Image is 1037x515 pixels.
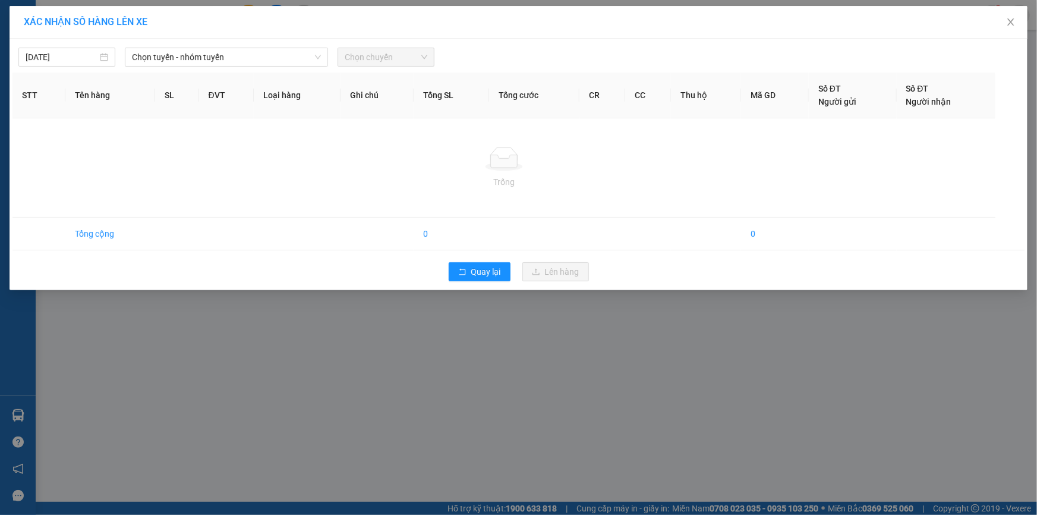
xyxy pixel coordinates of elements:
[741,218,809,250] td: 0
[5,5,65,65] img: logo.jpg
[5,41,226,71] li: 02523854854,0913854573, 0913854356
[579,73,625,118] th: CR
[68,43,78,53] span: phone
[12,73,65,118] th: STT
[68,29,78,38] span: environment
[345,48,427,66] span: Chọn chuyến
[522,262,589,281] button: uploadLên hàng
[68,8,168,23] b: [PERSON_NAME]
[5,89,120,108] b: GỬI : 109 QL 13
[818,97,856,106] span: Người gửi
[458,268,467,277] span: rollback
[22,175,986,189] div: Trống
[449,262,510,281] button: rollbackQuay lại
[341,73,414,118] th: Ghi chú
[625,73,671,118] th: CC
[414,218,490,250] td: 0
[24,16,147,27] span: XÁC NHẬN SỐ HÀNG LÊN XE
[26,51,97,64] input: 14/10/2025
[155,73,199,118] th: SL
[906,97,951,106] span: Người nhận
[314,54,321,61] span: down
[5,26,226,41] li: 01 [PERSON_NAME]
[254,73,341,118] th: Loại hàng
[65,218,155,250] td: Tổng cộng
[1006,17,1016,27] span: close
[489,73,579,118] th: Tổng cước
[818,84,841,93] span: Số ĐT
[471,265,501,278] span: Quay lại
[741,73,809,118] th: Mã GD
[198,73,253,118] th: ĐVT
[414,73,490,118] th: Tổng SL
[65,73,155,118] th: Tên hàng
[132,48,321,66] span: Chọn tuyến - nhóm tuyến
[994,6,1027,39] button: Close
[906,84,929,93] span: Số ĐT
[671,73,741,118] th: Thu hộ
